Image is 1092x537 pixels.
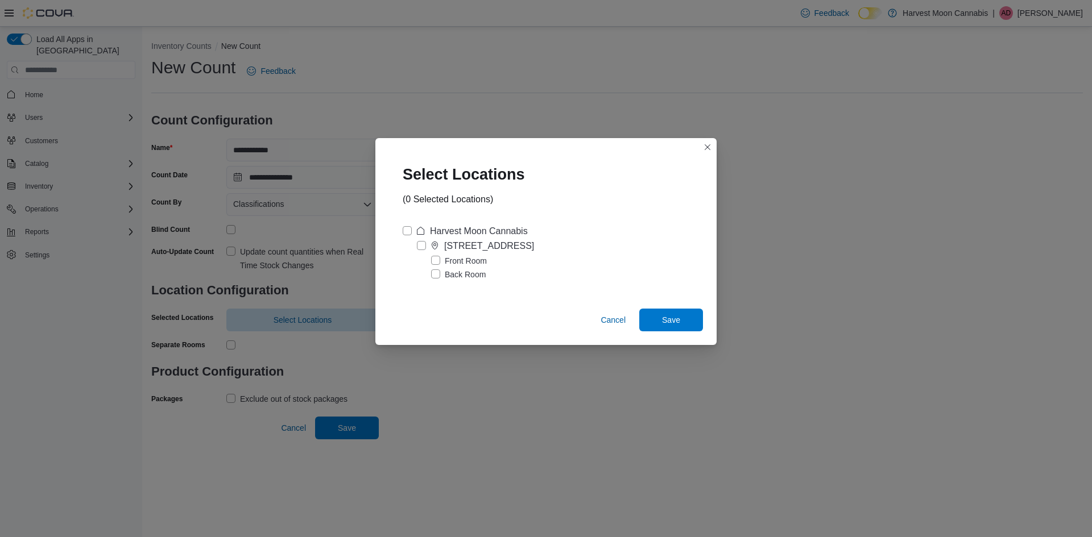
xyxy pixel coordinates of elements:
div: [STREET_ADDRESS] [444,239,534,253]
div: (0 Selected Locations) [403,193,493,206]
span: Cancel [601,314,626,326]
div: Harvest Moon Cannabis [430,224,528,238]
div: Select Locations [389,152,548,193]
label: Front Room [431,254,487,268]
label: Back Room [431,268,486,281]
button: Closes this modal window [701,140,714,154]
button: Save [639,309,703,331]
button: Cancel [596,309,630,331]
span: Save [662,314,680,326]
